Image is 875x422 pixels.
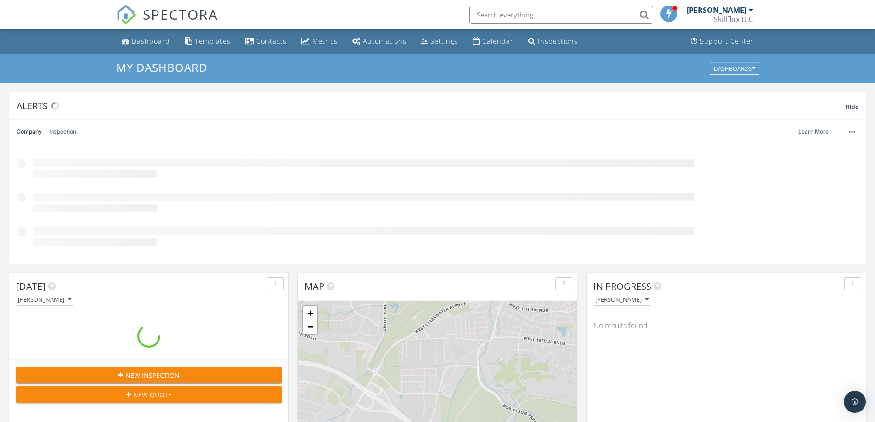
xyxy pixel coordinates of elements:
a: Calendar [469,33,517,50]
div: Metrics [312,37,338,45]
span: Hide [846,103,858,111]
button: New Inspection [16,367,282,383]
div: Calendar [482,37,514,45]
a: Dashboard [118,33,174,50]
div: No results found [587,313,866,338]
div: Dashboard [132,37,170,45]
a: Inspections [525,33,581,50]
a: Company [17,120,42,144]
a: Settings [418,33,462,50]
button: [PERSON_NAME] [593,294,650,306]
a: Support Center [687,33,757,50]
div: Open Intercom Messenger [844,391,866,413]
span: Map [305,280,324,293]
div: Dashboards [714,65,755,72]
a: Learn More [798,127,834,136]
span: SPECTORA [143,5,218,24]
span: New Quote [133,390,172,399]
div: [PERSON_NAME] [595,297,649,303]
a: Contacts [242,33,290,50]
span: New Inspection [125,371,180,380]
a: Inspection [49,120,76,144]
span: [DATE] [16,280,45,293]
a: Automations (Basic) [349,33,410,50]
div: Inspections [538,37,578,45]
div: Templates [195,37,231,45]
button: [PERSON_NAME] [16,294,73,306]
div: Automations [363,37,406,45]
div: Skillflux LLC [714,15,753,24]
div: Support Center [700,37,754,45]
a: SPECTORA [116,12,218,32]
button: Dashboards [710,62,759,75]
div: [PERSON_NAME] [687,6,746,15]
a: Metrics [298,33,341,50]
img: ellipsis-632cfdd7c38ec3a7d453.svg [849,131,855,133]
a: Zoom out [303,320,317,334]
span: In Progress [593,280,651,293]
a: Zoom in [303,306,317,320]
div: [PERSON_NAME] [18,297,71,303]
input: Search everything... [469,6,653,24]
div: Alerts [17,100,846,112]
span: My Dashboard [116,60,207,75]
div: Contacts [256,37,287,45]
img: The Best Home Inspection Software - Spectora [116,5,136,25]
div: Settings [430,37,458,45]
a: Templates [181,33,234,50]
button: New Quote [16,386,282,403]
